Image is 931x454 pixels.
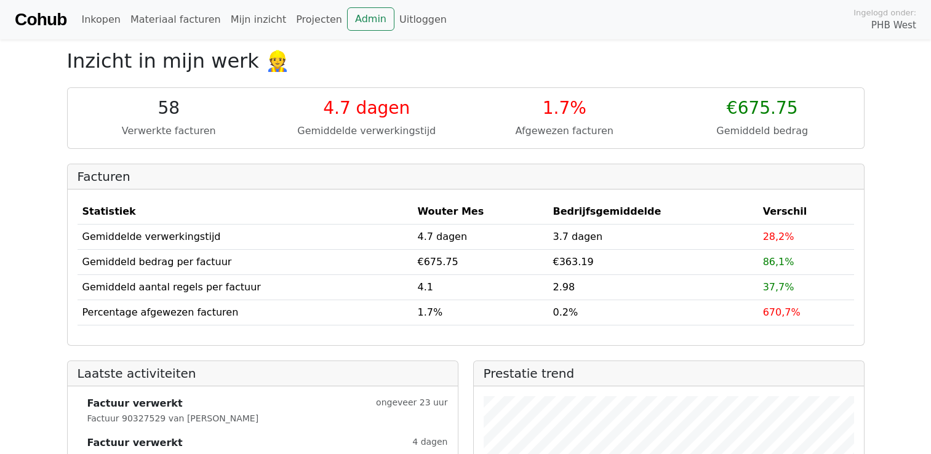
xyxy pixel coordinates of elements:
[548,300,757,325] td: 0.2%
[412,300,548,325] td: 1.7%
[763,281,794,293] span: 37,7%
[412,249,548,274] td: €675.75
[473,124,657,138] div: Afgewezen facturen
[78,300,413,325] td: Percentage afgewezen facturen
[484,366,854,381] h2: Prestatie trend
[763,231,794,242] span: 28,2%
[87,436,183,450] strong: Factuur verwerkt
[412,274,548,300] td: 4.1
[78,199,413,225] th: Statistiek
[78,249,413,274] td: Gemiddeld bedrag per factuur
[376,396,447,411] small: ongeveer 23 uur
[87,413,259,423] small: Factuur 90327529 van [PERSON_NAME]
[763,306,801,318] span: 670,7%
[78,124,261,138] div: Verwerkte facturen
[126,7,226,32] a: Materiaal facturen
[78,274,413,300] td: Gemiddeld aantal regels per factuur
[67,49,865,73] h2: Inzicht in mijn werk 👷
[853,7,916,18] span: Ingelogd onder:
[78,98,261,119] div: 58
[76,7,125,32] a: Inkopen
[275,124,458,138] div: Gemiddelde verwerkingstijd
[548,249,757,274] td: €363.19
[394,7,452,32] a: Uitloggen
[763,256,794,268] span: 86,1%
[548,274,757,300] td: 2.98
[671,98,854,119] div: €675.75
[758,199,854,225] th: Verschil
[871,18,916,33] span: PHB West
[78,366,448,381] h2: Laatste activiteiten
[548,199,757,225] th: Bedrijfsgemiddelde
[671,124,854,138] div: Gemiddeld bedrag
[548,224,757,249] td: 3.7 dagen
[15,5,66,34] a: Cohub
[347,7,394,31] a: Admin
[412,224,548,249] td: 4.7 dagen
[226,7,292,32] a: Mijn inzicht
[87,396,183,411] strong: Factuur verwerkt
[291,7,347,32] a: Projecten
[412,436,447,450] small: 4 dagen
[473,98,657,119] div: 1.7%
[412,199,548,225] th: Wouter Mes
[275,98,458,119] div: 4.7 dagen
[78,169,854,184] h2: Facturen
[78,224,413,249] td: Gemiddelde verwerkingstijd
